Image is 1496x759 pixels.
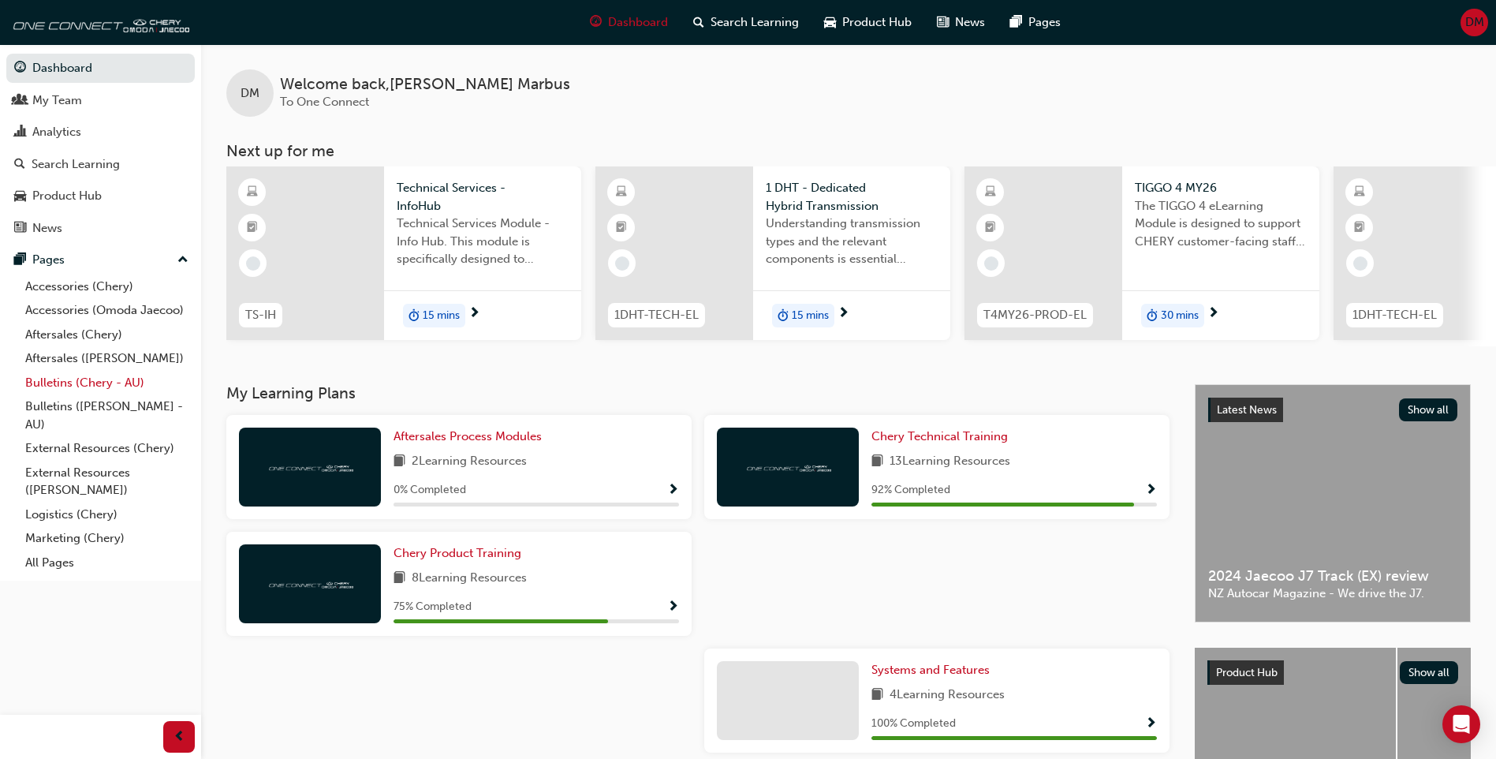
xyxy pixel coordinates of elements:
span: pages-icon [14,253,26,267]
span: learningRecordVerb_NONE-icon [615,256,629,271]
span: book-icon [871,686,883,705]
button: Show Progress [1145,480,1157,500]
div: My Team [32,92,82,110]
span: TS-IH [245,306,276,324]
span: 75 % Completed [394,598,472,616]
span: duration-icon [409,305,420,326]
span: To One Connect [280,95,369,109]
button: Show Progress [667,480,679,500]
a: Bulletins (Chery - AU) [19,371,195,395]
span: car-icon [14,189,26,204]
span: News [955,13,985,32]
a: Search Learning [6,150,195,179]
span: Show Progress [667,484,679,498]
a: Aftersales (Chery) [19,323,195,347]
button: DM [1461,9,1488,36]
span: 15 mins [792,307,829,325]
span: 1 DHT - Dedicated Hybrid Transmission [766,179,938,215]
span: booktick-icon [616,218,627,238]
span: learningRecordVerb_NONE-icon [1353,256,1367,271]
span: Pages [1028,13,1061,32]
a: TS-IHTechnical Services - InfoHubTechnical Services Module - Info Hub. This module is specificall... [226,166,581,340]
span: learningResourceType_ELEARNING-icon [616,182,627,203]
button: Show all [1400,661,1459,684]
span: news-icon [937,13,949,32]
span: Chery Technical Training [871,429,1008,443]
a: Chery Product Training [394,544,528,563]
span: NZ Autocar Magazine - We drive the J7. [1208,585,1457,603]
img: oneconnect [744,459,831,474]
span: duration-icon [778,305,789,326]
span: TIGGO 4 MY26 [1135,179,1307,197]
a: All Pages [19,551,195,575]
div: News [32,219,62,237]
a: News [6,214,195,243]
span: Show Progress [1145,717,1157,731]
a: Systems and Features [871,661,996,679]
a: Aftersales Process Modules [394,428,548,446]
button: Pages [6,245,195,275]
span: search-icon [14,158,25,172]
span: next-icon [1207,307,1219,321]
a: Bulletins ([PERSON_NAME] - AU) [19,394,195,436]
a: search-iconSearch Learning [681,6,811,39]
a: Accessories (Omoda Jaecoo) [19,298,195,323]
span: Product Hub [1216,666,1278,679]
span: Aftersales Process Modules [394,429,542,443]
button: DashboardMy TeamAnalyticsSearch LearningProduct HubNews [6,50,195,245]
span: car-icon [824,13,836,32]
a: guage-iconDashboard [577,6,681,39]
span: DM [241,84,259,103]
div: Analytics [32,123,81,141]
a: Aftersales ([PERSON_NAME]) [19,346,195,371]
a: pages-iconPages [998,6,1073,39]
h3: Next up for me [201,142,1496,160]
div: Search Learning [32,155,120,174]
div: Product Hub [32,187,102,205]
span: learningRecordVerb_NONE-icon [984,256,998,271]
button: Show Progress [667,597,679,617]
a: Latest NewsShow all [1208,398,1457,423]
a: T4MY26-PROD-ELTIGGO 4 MY26The TIGGO 4 eLearning Module is designed to support CHERY customer-faci... [964,166,1319,340]
span: Dashboard [608,13,668,32]
span: 0 % Completed [394,481,466,499]
div: Open Intercom Messenger [1442,705,1480,743]
span: Search Learning [711,13,799,32]
span: learningRecordVerb_NONE-icon [246,256,260,271]
span: The TIGGO 4 eLearning Module is designed to support CHERY customer-facing staff with the product ... [1135,197,1307,251]
img: oneconnect [8,6,189,38]
span: guage-icon [14,62,26,76]
span: booktick-icon [985,218,996,238]
span: booktick-icon [1354,218,1365,238]
span: Understanding transmission types and the relevant components is essential knowledge required for ... [766,215,938,268]
span: 1DHT-TECH-EL [1352,306,1437,324]
span: Product Hub [842,13,912,32]
span: Show Progress [1145,484,1157,498]
a: Product HubShow all [1207,660,1458,686]
a: car-iconProduct Hub [811,6,924,39]
span: guage-icon [590,13,602,32]
button: Show Progress [1145,714,1157,734]
span: book-icon [394,569,405,589]
span: booktick-icon [247,218,258,238]
img: oneconnect [267,576,353,591]
span: chart-icon [14,125,26,140]
span: pages-icon [1010,13,1022,32]
a: My Team [6,86,195,115]
span: news-icon [14,222,26,236]
span: 30 mins [1161,307,1199,325]
span: Technical Services - InfoHub [397,179,569,215]
a: Analytics [6,118,195,147]
span: 4 Learning Resources [890,686,1005,705]
span: book-icon [871,452,883,472]
span: 15 mins [423,307,460,325]
span: Chery Product Training [394,546,521,560]
span: 92 % Completed [871,481,950,499]
span: people-icon [14,94,26,108]
span: 13 Learning Resources [890,452,1010,472]
span: 2024 Jaecoo J7 Track (EX) review [1208,567,1457,585]
span: DM [1465,13,1484,32]
span: 100 % Completed [871,715,956,733]
span: Welcome back , [PERSON_NAME] Marbus [280,76,570,94]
